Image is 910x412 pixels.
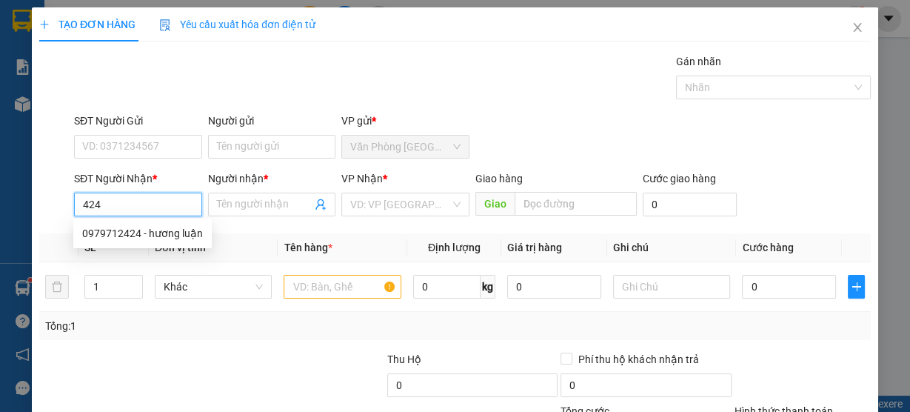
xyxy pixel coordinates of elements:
[39,19,50,30] span: plus
[350,136,461,158] span: Văn Phòng Sài Gòn
[849,281,864,293] span: plus
[507,275,601,299] input: 0
[607,233,737,262] th: Ghi chú
[7,89,171,110] li: Thảo Lan
[284,242,332,253] span: Tên hàng
[74,170,202,187] div: SĐT Người Nhận
[45,275,69,299] button: delete
[164,276,264,298] span: Khác
[39,19,136,30] span: TẠO ĐƠN HÀNG
[387,353,421,365] span: Thu Hộ
[159,19,315,30] span: Yêu cầu xuất hóa đơn điện tử
[481,275,495,299] span: kg
[507,242,562,253] span: Giá trị hàng
[613,275,731,299] input: Ghi Chú
[73,222,212,245] div: 0979712424 - hương luận
[837,7,878,49] button: Close
[74,113,202,129] div: SĐT Người Gửi
[572,351,704,368] span: Phí thu hộ khách nhận trả
[341,113,469,129] div: VP gửi
[475,173,523,185] span: Giao hàng
[742,242,793,253] span: Cước hàng
[315,199,327,210] span: user-add
[852,21,863,33] span: close
[428,242,481,253] span: Định lượng
[208,113,336,129] div: Người gửi
[475,192,515,216] span: Giao
[208,170,336,187] div: Người nhận
[82,225,203,242] div: 0979712424 - hương luận
[643,173,716,185] label: Cước giao hàng
[643,193,737,216] input: Cước giao hàng
[159,19,171,31] img: icon
[676,56,721,67] label: Gán nhãn
[45,318,352,334] div: Tổng: 1
[284,275,401,299] input: VD: Bàn, Ghế
[848,275,865,299] button: plus
[7,110,171,130] li: In ngày: 09:49 14/08
[515,192,637,216] input: Dọc đường
[341,173,383,185] span: VP Nhận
